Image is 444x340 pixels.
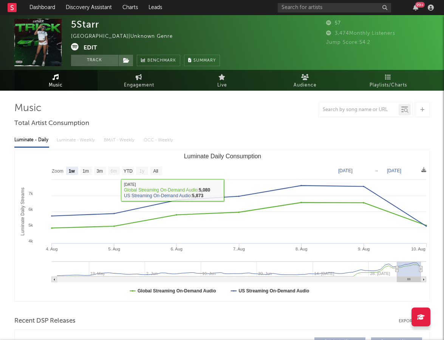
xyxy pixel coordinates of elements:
[96,168,103,174] text: 3m
[338,168,353,173] text: [DATE]
[295,247,307,251] text: 8. Aug
[110,168,117,174] text: 6m
[15,150,430,301] svg: Luminate Daily Consumption
[184,55,220,66] button: Summary
[82,168,89,174] text: 1m
[139,168,144,174] text: 1y
[20,187,25,235] text: Luminate Daily Streams
[28,223,33,227] text: 5k
[14,134,49,147] div: Luminate - Daily
[278,3,391,12] input: Search for artists
[153,168,158,174] text: All
[294,81,317,90] span: Audience
[238,288,309,294] text: US Streaming On-Demand Audio
[124,81,154,90] span: Engagement
[14,317,76,326] span: Recent DSP Releases
[326,40,370,45] span: Jump Score: 54.2
[387,168,401,173] text: [DATE]
[71,55,118,66] button: Track
[28,207,33,212] text: 6k
[358,247,370,251] text: 9. Aug
[108,247,120,251] text: 5. Aug
[184,153,261,159] text: Luminate Daily Consumption
[84,43,97,53] button: Edit
[326,31,395,36] span: 3,474 Monthly Listeners
[28,239,33,243] text: 4k
[233,247,244,251] text: 7. Aug
[52,168,63,174] text: Zoom
[411,247,425,251] text: 10. Aug
[170,247,182,251] text: 6. Aug
[374,168,379,173] text: →
[264,70,347,91] a: Audience
[319,107,399,113] input: Search by song name or URL
[217,81,227,90] span: Live
[68,168,75,174] text: 1w
[193,59,216,63] span: Summary
[137,55,180,66] a: Benchmark
[14,119,89,128] span: Total Artist Consumption
[147,56,176,65] span: Benchmark
[28,191,33,196] text: 7k
[46,247,57,251] text: 4. Aug
[138,288,216,294] text: Global Streaming On-Demand Audio
[71,32,181,41] div: [GEOGRAPHIC_DATA] | Unknown Genre
[326,21,341,26] span: 57
[181,70,264,91] a: Live
[399,319,430,323] button: Export CSV
[97,70,181,91] a: Engagement
[14,70,97,91] a: Music
[123,168,132,174] text: YTD
[413,5,418,11] button: 99+
[347,70,430,91] a: Playlists/Charts
[370,81,407,90] span: Playlists/Charts
[415,2,425,8] div: 99 +
[71,19,99,30] div: 5Starr
[49,81,63,90] span: Music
